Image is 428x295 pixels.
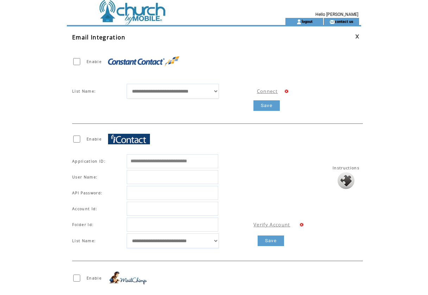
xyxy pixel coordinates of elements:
[338,172,354,189] img: Click to view the instructions
[333,165,359,170] span: Instructions
[296,19,302,25] img: account_icon.gif
[329,19,335,25] img: contact_us_icon.gif
[72,175,97,180] span: User Name:
[302,19,313,24] a: logout
[258,236,284,246] a: Save
[72,89,96,94] span: List Name:
[72,33,126,41] span: Email Integration
[72,238,96,243] span: List Name:
[335,19,353,24] a: contact us
[315,12,358,17] span: Hello [PERSON_NAME]
[87,276,102,281] span: Enable
[87,59,102,64] span: Enable
[72,190,102,195] span: API Password:
[72,206,97,211] span: Account Id:
[253,221,290,228] a: Verify Account
[72,222,94,227] span: Folder Id:
[299,222,304,227] img: x.gif
[253,100,280,111] a: Save
[257,88,278,94] a: Connect
[284,89,289,94] img: x.gif
[87,137,102,142] span: Enable
[72,159,106,164] span: Application ID:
